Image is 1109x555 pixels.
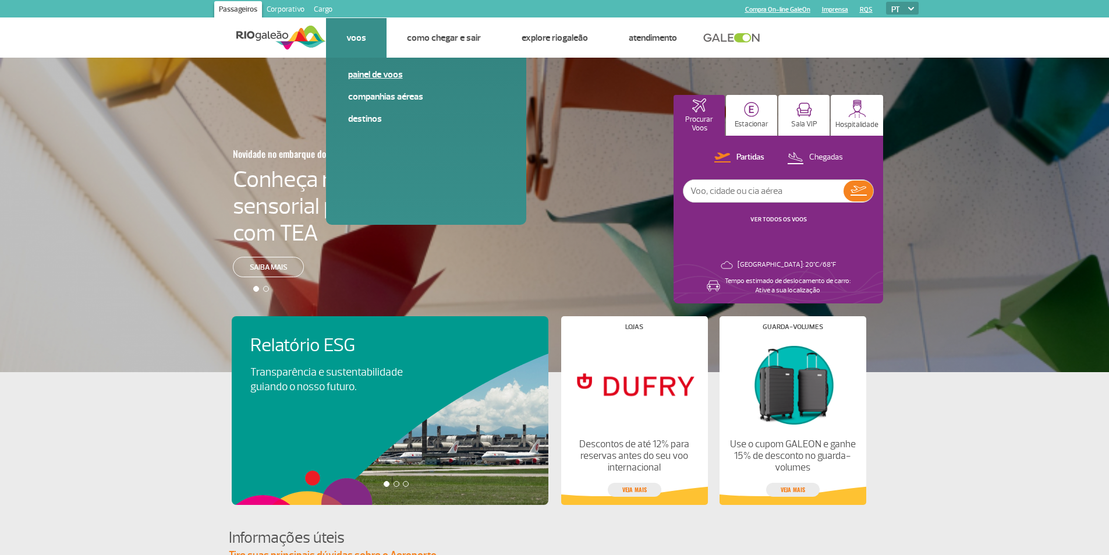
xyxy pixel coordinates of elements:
[571,439,697,473] p: Descontos de até 12% para reservas antes do seu voo internacional
[738,260,836,270] p: [GEOGRAPHIC_DATA]: 20°C/68°F
[791,120,817,129] p: Sala VIP
[229,527,881,549] h4: Informações úteis
[729,340,856,429] img: Guarda-volumes
[250,335,530,394] a: Relatório ESGTransparência e sustentabilidade guiando o nosso futuro.
[309,1,337,20] a: Cargo
[679,115,719,133] p: Procurar Voos
[233,257,304,277] a: Saiba mais
[608,483,661,497] a: veja mais
[735,120,768,129] p: Estacionar
[809,152,843,163] p: Chegadas
[725,277,851,295] p: Tempo estimado de deslocamento de carro: Ative a sua localização
[726,95,777,136] button: Estacionar
[745,6,810,13] a: Compra On-line GaleOn
[822,6,848,13] a: Imprensa
[692,98,706,112] img: airplaneHomeActive.svg
[214,1,262,20] a: Passageiros
[262,1,309,20] a: Corporativo
[796,102,812,117] img: vipRoom.svg
[766,483,820,497] a: veja mais
[629,32,677,44] a: Atendimento
[835,121,878,129] p: Hospitalidade
[860,6,873,13] a: RQS
[233,142,427,166] h3: Novidade no embarque doméstico
[348,90,504,103] a: Companhias Aéreas
[522,32,588,44] a: Explore RIOgaleão
[778,95,830,136] button: Sala VIP
[407,32,481,44] a: Como chegar e sair
[729,439,856,473] p: Use o cupom GALEON e ganhe 15% de desconto no guarda-volumes
[747,215,810,224] button: VER TODOS OS VOOS
[744,102,759,117] img: carParkingHome.svg
[571,340,697,429] img: Lojas
[763,324,823,330] h4: Guarda-volumes
[750,215,807,223] a: VER TODOS OS VOOS
[348,68,504,81] a: Painel de voos
[831,95,883,136] button: Hospitalidade
[848,100,866,118] img: hospitality.svg
[625,324,643,330] h4: Lojas
[250,335,435,356] h4: Relatório ESG
[674,95,725,136] button: Procurar Voos
[233,166,484,246] h4: Conheça nossa sala sensorial para passageiros com TEA
[250,365,416,394] p: Transparência e sustentabilidade guiando o nosso futuro.
[736,152,764,163] p: Partidas
[711,150,768,165] button: Partidas
[683,180,844,202] input: Voo, cidade ou cia aérea
[346,32,366,44] a: Voos
[784,150,846,165] button: Chegadas
[348,112,504,125] a: Destinos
